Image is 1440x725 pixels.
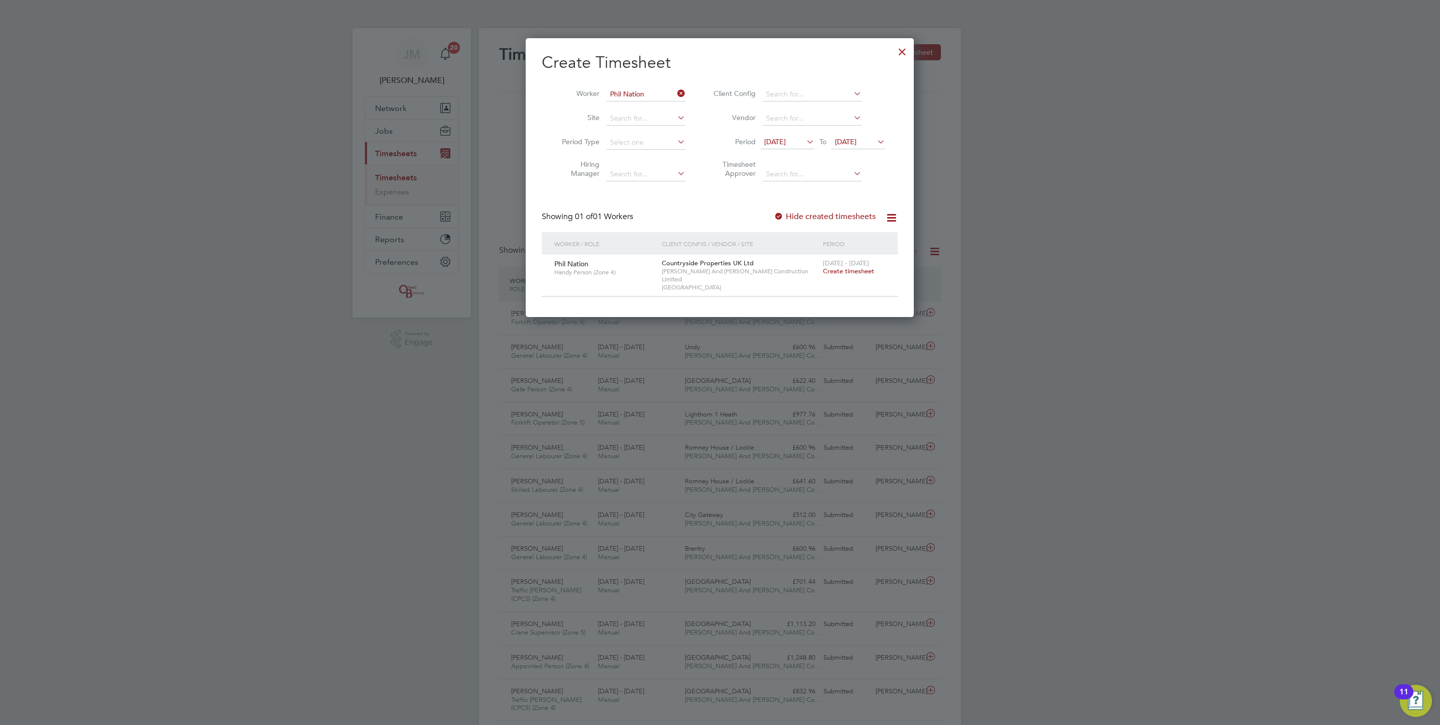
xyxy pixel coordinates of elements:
input: Search for... [607,87,685,101]
span: [GEOGRAPHIC_DATA] [662,283,818,291]
h2: Create Timesheet [542,52,898,73]
input: Search for... [607,167,685,181]
label: Hide created timesheets [774,212,876,222]
span: Handy Person (Zone 4) [554,268,654,276]
span: Countryside Properties UK Ltd [662,259,754,267]
input: Search for... [763,167,862,181]
input: Search for... [763,87,862,101]
span: [DATE] [764,137,786,146]
label: Timesheet Approver [710,160,756,178]
div: Client Config / Vendor / Site [659,232,820,255]
div: Period [820,232,888,255]
input: Search for... [763,112,862,126]
span: [PERSON_NAME] And [PERSON_NAME] Construction Limited [662,267,818,283]
input: Search for... [607,112,685,126]
label: Period [710,137,756,146]
span: [DATE] [835,137,857,146]
label: Period Type [554,137,599,146]
input: Select one [607,136,685,150]
span: [DATE] - [DATE] [823,259,869,267]
span: Create timesheet [823,267,874,275]
span: Phil Nation [554,259,588,268]
span: 01 of [575,212,593,222]
div: Showing [542,212,635,222]
span: To [816,135,829,148]
span: 01 Workers [575,212,633,222]
div: 11 [1399,692,1408,705]
label: Worker [554,89,599,98]
label: Vendor [710,113,756,122]
label: Client Config [710,89,756,98]
label: Site [554,113,599,122]
button: Open Resource Center, 11 new notifications [1400,685,1432,717]
div: Worker / Role [552,232,659,255]
label: Hiring Manager [554,160,599,178]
